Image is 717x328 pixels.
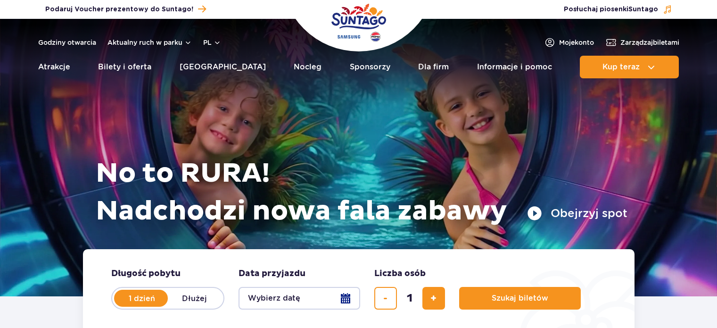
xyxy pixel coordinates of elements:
[374,268,426,279] span: Liczba osób
[398,287,421,310] input: liczba biletów
[492,294,548,303] span: Szukaj biletów
[203,38,221,47] button: pl
[374,287,397,310] button: usuń bilet
[477,56,552,78] a: Informacje i pomoc
[620,38,679,47] span: Zarządzaj biletami
[239,287,360,310] button: Wybierz datę
[527,206,627,221] button: Obejrzyj spot
[98,56,151,78] a: Bilety i oferta
[544,37,594,48] a: Mojekonto
[96,155,627,230] h1: No to RURA! Nadchodzi nowa fala zabawy
[418,56,449,78] a: Dla firm
[38,56,70,78] a: Atrakcje
[168,288,222,308] label: Dłużej
[580,56,679,78] button: Kup teraz
[294,56,321,78] a: Nocleg
[605,37,679,48] a: Zarządzajbiletami
[45,3,206,16] a: Podaruj Voucher prezentowy do Suntago!
[239,268,305,279] span: Data przyjazdu
[180,56,266,78] a: [GEOGRAPHIC_DATA]
[115,288,169,308] label: 1 dzień
[564,5,658,14] span: Posłuchaj piosenki
[107,39,192,46] button: Aktualny ruch w parku
[45,5,193,14] span: Podaruj Voucher prezentowy do Suntago!
[111,268,181,279] span: Długość pobytu
[602,63,640,71] span: Kup teraz
[350,56,390,78] a: Sponsorzy
[628,6,658,13] span: Suntago
[564,5,672,14] button: Posłuchaj piosenkiSuntago
[422,287,445,310] button: dodaj bilet
[38,38,96,47] a: Godziny otwarcia
[459,287,581,310] button: Szukaj biletów
[559,38,594,47] span: Moje konto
